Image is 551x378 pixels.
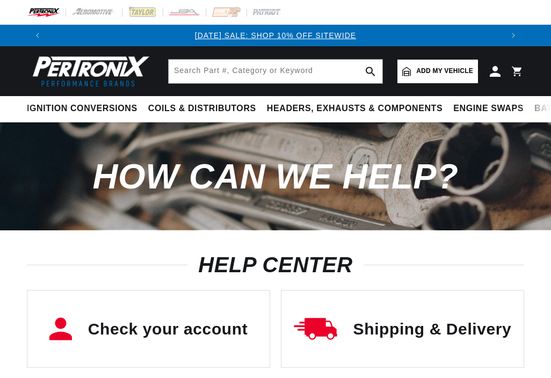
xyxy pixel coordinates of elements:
[148,103,256,114] span: Coils & Distributors
[27,96,143,121] summary: Ignition Conversions
[27,290,270,368] a: Check your account Check your account
[353,318,512,340] h3: Shipping & Delivery
[281,290,524,368] a: Shipping & Delivery Shipping & Delivery
[448,96,529,121] summary: Engine Swaps
[169,60,382,83] input: Search Part #, Category or Keyword
[27,256,524,274] h2: Help Center
[143,96,262,121] summary: Coils & Distributors
[92,157,458,196] span: How can we help?
[453,103,524,114] span: Engine Swaps
[27,53,150,90] img: Pertronix
[27,25,48,46] button: Translation missing: en.sections.announcements.previous_announcement
[195,31,356,40] a: [DATE] SALE: SHOP 10% OFF SITEWIDE
[503,25,524,46] button: Translation missing: en.sections.announcements.next_announcement
[262,96,448,121] summary: Headers, Exhausts & Components
[294,318,337,340] img: Shipping & Delivery
[49,317,72,340] img: Check your account
[88,318,248,340] h3: Check your account
[48,30,503,41] div: 1 of 3
[359,60,382,83] button: search button
[397,60,478,83] a: Add my vehicle
[267,103,443,114] span: Headers, Exhausts & Components
[416,66,473,76] span: Add my vehicle
[48,30,503,41] div: Announcement
[27,103,137,114] span: Ignition Conversions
